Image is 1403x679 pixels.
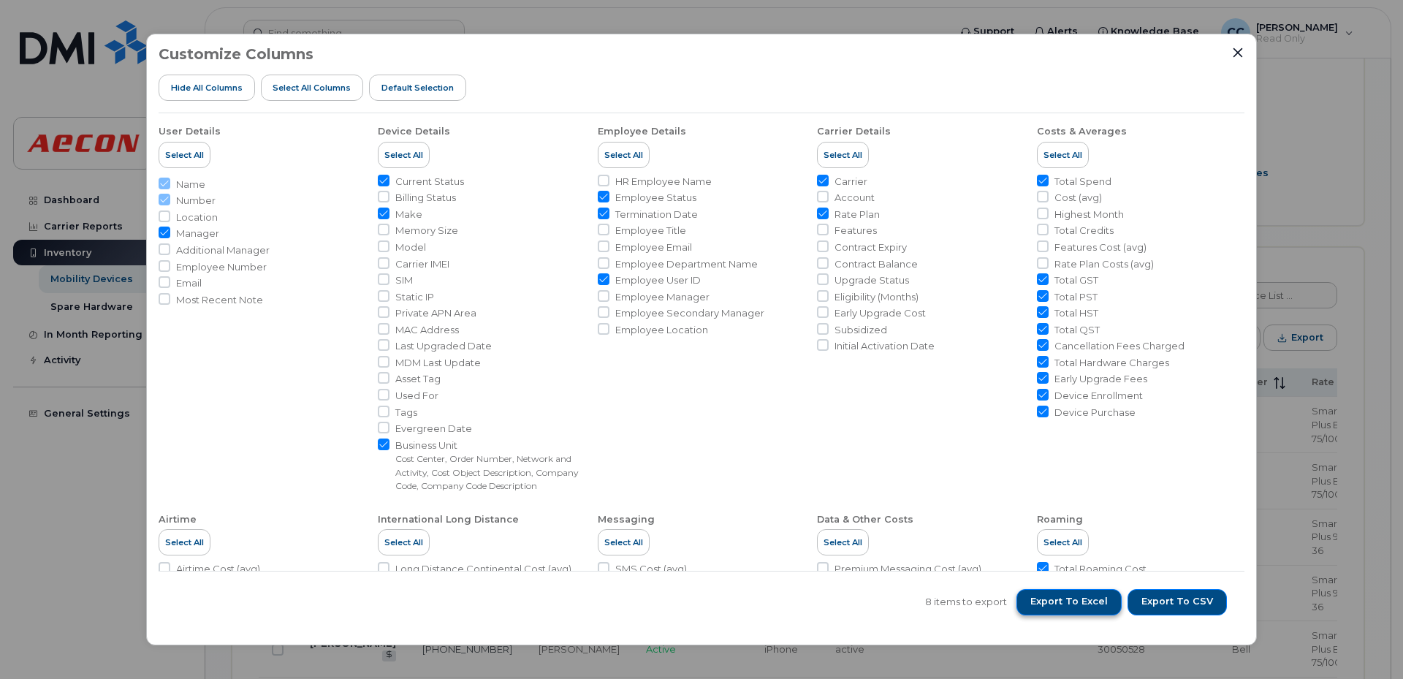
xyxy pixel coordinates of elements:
[176,293,263,307] span: Most Recent Note
[159,75,255,101] button: Hide All Columns
[159,529,210,555] button: Select All
[369,75,466,101] button: Default Selection
[1054,290,1098,304] span: Total PST
[824,536,862,548] span: Select All
[834,339,935,353] span: Initial Activation Date
[604,536,643,548] span: Select All
[925,595,1007,609] span: 8 items to export
[834,290,919,304] span: Eligibility (Months)
[1054,406,1136,420] span: Device Purchase
[176,178,205,191] span: Name
[261,75,364,101] button: Select all Columns
[598,125,686,138] div: Employee Details
[1054,273,1098,287] span: Total GST
[615,323,708,337] span: Employee Location
[1054,389,1143,403] span: Device Enrollment
[378,529,430,555] button: Select All
[395,273,413,287] span: SIM
[1037,142,1089,168] button: Select All
[615,306,764,320] span: Employee Secondary Manager
[834,240,907,254] span: Contract Expiry
[615,273,701,287] span: Employee User ID
[395,389,438,403] span: Used For
[604,149,643,161] span: Select All
[824,149,862,161] span: Select All
[1141,595,1213,608] span: Export to CSV
[834,224,877,238] span: Features
[176,210,218,224] span: Location
[834,191,875,205] span: Account
[1016,589,1122,615] button: Export to Excel
[598,142,650,168] button: Select All
[384,536,423,548] span: Select All
[615,224,686,238] span: Employee Title
[159,125,221,138] div: User Details
[1128,589,1227,615] button: Export to CSV
[598,513,655,526] div: Messaging
[615,290,710,304] span: Employee Manager
[1054,339,1185,353] span: Cancellation Fees Charged
[159,142,210,168] button: Select All
[395,339,492,353] span: Last Upgraded Date
[1054,372,1147,386] span: Early Upgrade Fees
[817,513,913,526] div: Data & Other Costs
[1043,536,1082,548] span: Select All
[1054,240,1147,254] span: Features Cost (avg)
[395,240,426,254] span: Model
[1054,562,1147,576] span: Total Roaming Cost
[834,306,926,320] span: Early Upgrade Cost
[615,191,696,205] span: Employee Status
[176,276,202,290] span: Email
[834,208,880,221] span: Rate Plan
[171,82,243,94] span: Hide All Columns
[395,439,585,452] span: Business Unit
[395,306,476,320] span: Private APN Area
[378,513,519,526] div: International Long Distance
[159,46,313,62] h3: Customize Columns
[615,175,712,189] span: HR Employee Name
[395,208,422,221] span: Make
[395,175,464,189] span: Current Status
[834,175,867,189] span: Carrier
[165,149,204,161] span: Select All
[165,536,204,548] span: Select All
[817,125,891,138] div: Carrier Details
[395,562,571,576] span: Long Distance Continental Cost (avg)
[1054,323,1100,337] span: Total QST
[1030,595,1108,608] span: Export to Excel
[834,257,918,271] span: Contract Balance
[615,240,692,254] span: Employee Email
[395,191,456,205] span: Billing Status
[176,243,270,257] span: Additional Manager
[1054,356,1169,370] span: Total Hardware Charges
[395,422,472,436] span: Evergreen Date
[1054,208,1124,221] span: Highest Month
[395,224,458,238] span: Memory Size
[834,273,909,287] span: Upgrade Status
[615,562,687,576] span: SMS Cost (avg)
[378,142,430,168] button: Select All
[1054,175,1111,189] span: Total Spend
[176,562,260,576] span: Airtime Cost (avg)
[176,260,267,274] span: Employee Number
[273,82,351,94] span: Select all Columns
[1043,149,1082,161] span: Select All
[395,290,434,304] span: Static IP
[615,257,758,271] span: Employee Department Name
[817,142,869,168] button: Select All
[1037,513,1083,526] div: Roaming
[381,82,454,94] span: Default Selection
[1037,125,1127,138] div: Costs & Averages
[395,356,481,370] span: MDM Last Update
[378,125,450,138] div: Device Details
[1054,191,1102,205] span: Cost (avg)
[176,227,219,240] span: Manager
[1054,257,1154,271] span: Rate Plan Costs (avg)
[1054,224,1114,238] span: Total Credits
[395,372,441,386] span: Asset Tag
[384,149,423,161] span: Select All
[598,529,650,555] button: Select All
[834,323,887,337] span: Subsidized
[395,323,459,337] span: MAC Address
[615,208,698,221] span: Termination Date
